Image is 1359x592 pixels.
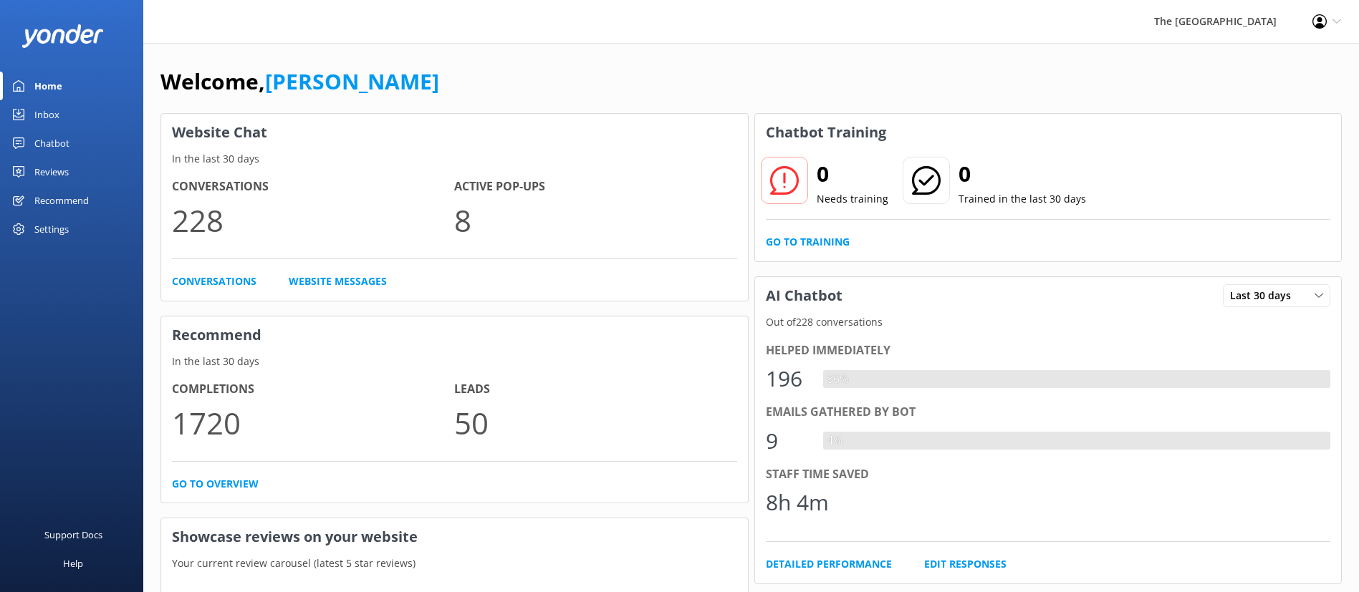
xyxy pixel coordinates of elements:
p: Out of 228 conversations [755,314,1342,330]
img: yonder-white-logo.png [21,24,104,48]
p: 1720 [172,399,454,447]
h3: AI Chatbot [755,277,853,314]
p: Needs training [817,191,888,207]
h3: Recommend [161,316,748,354]
a: Go to overview [172,476,259,492]
div: Emails gathered by bot [766,403,1331,422]
p: In the last 30 days [161,354,748,369]
a: Conversations [172,273,256,289]
a: Edit Responses [924,556,1007,572]
a: Detailed Performance [766,556,892,572]
a: Go to Training [766,234,850,250]
a: Website Messages [289,273,387,289]
h4: Conversations [172,178,454,196]
div: 8h 4m [766,485,829,520]
span: Last 30 days [1230,288,1300,304]
div: Inbox [34,100,59,129]
div: 4% [823,432,846,450]
h2: 0 [959,157,1086,191]
h3: Showcase reviews on your website [161,518,748,555]
h1: Welcome, [160,64,439,99]
h4: Active Pop-ups [454,178,736,196]
p: 228 [172,196,454,244]
div: 196 [766,361,809,396]
h4: Completions [172,380,454,399]
p: 50 [454,399,736,447]
h3: Chatbot Training [755,114,897,151]
p: Trained in the last 30 days [959,191,1086,207]
div: Chatbot [34,129,69,157]
div: Help [63,549,83,578]
p: Your current review carousel (latest 5 star reviews) [161,555,748,571]
div: Helped immediately [766,341,1331,360]
div: Home [34,72,62,100]
div: Staff time saved [766,465,1331,484]
div: 9 [766,424,809,458]
h3: Website Chat [161,114,748,151]
p: 8 [454,196,736,244]
div: 86% [823,370,853,389]
div: Recommend [34,186,89,215]
div: Support Docs [44,520,102,549]
div: Reviews [34,157,69,186]
a: [PERSON_NAME] [265,67,439,96]
div: Settings [34,215,69,243]
p: In the last 30 days [161,151,748,167]
h4: Leads [454,380,736,399]
h2: 0 [817,157,888,191]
